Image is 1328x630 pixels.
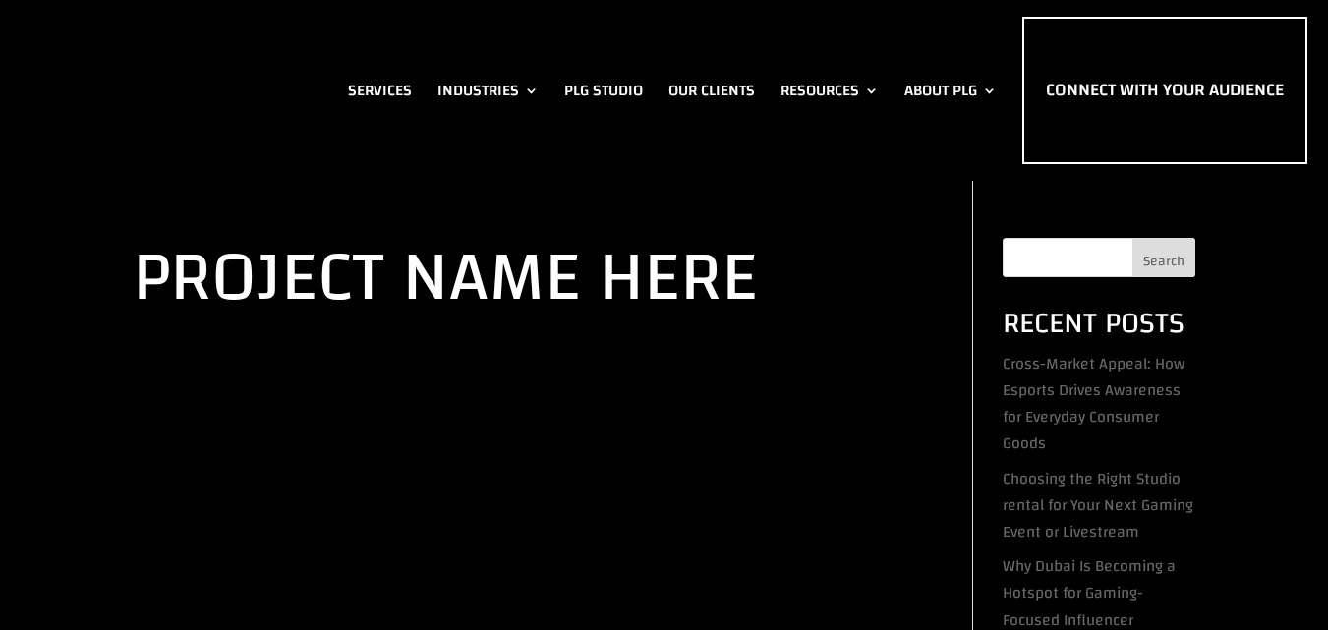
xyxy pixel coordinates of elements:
a: Cross-Market Appeal: How Esports Drives Awareness for Everyday Consumer Goods [1003,349,1184,459]
a: Our Clients [668,17,755,164]
a: Connect with Your Audience [1022,17,1307,164]
a: Resources [780,17,879,164]
h1: Project name here [133,238,760,327]
a: About PLG [904,17,997,164]
button: Search [1132,238,1195,277]
a: Services [348,17,412,164]
h2: Recent Posts [1003,307,1195,351]
a: Industries [437,17,539,164]
a: PLG Studio [564,17,643,164]
a: Choosing the Right Studio rental for Your Next Gaming Event or Livestream [1003,464,1193,546]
